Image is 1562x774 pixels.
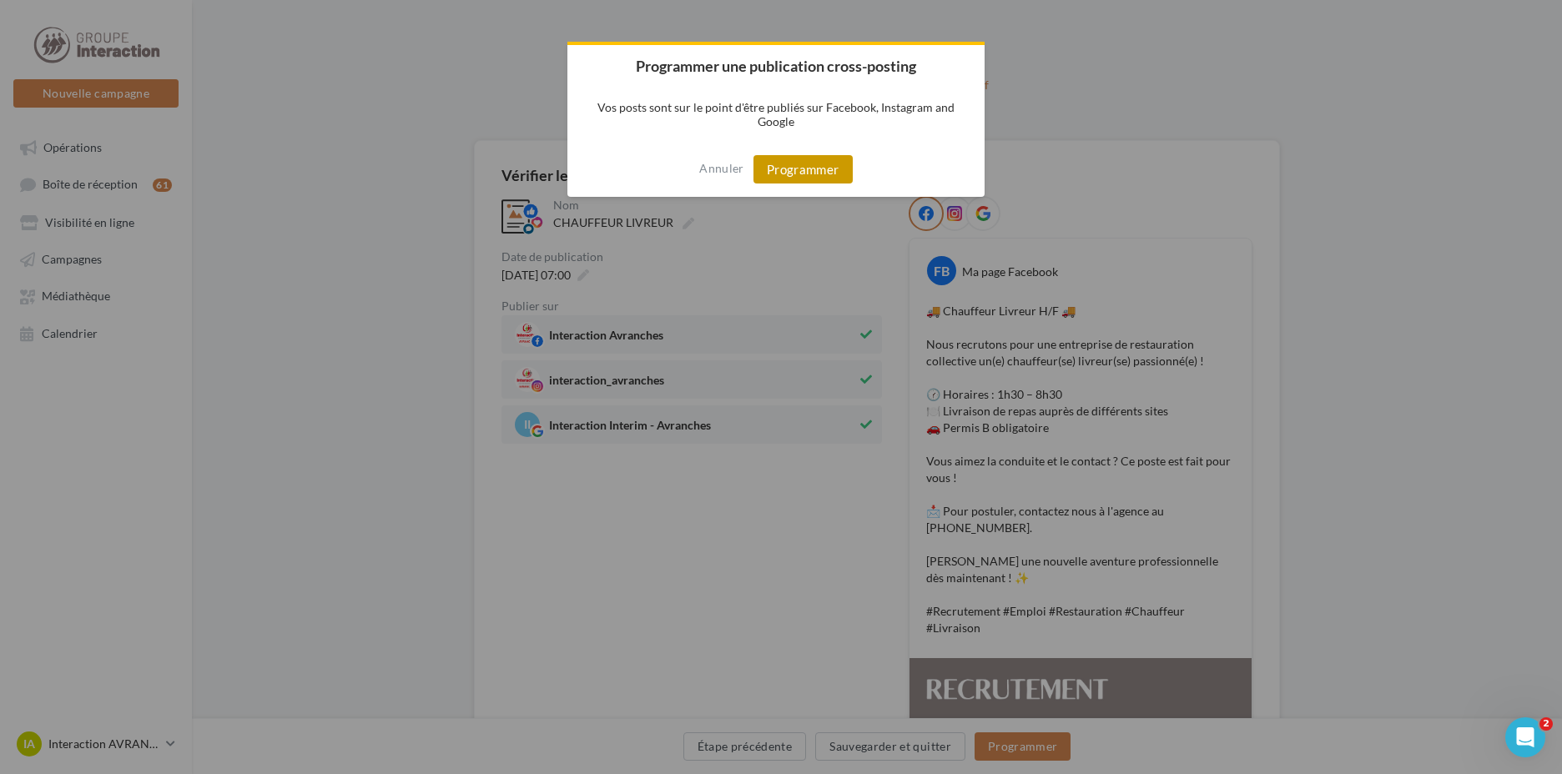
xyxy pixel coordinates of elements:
[753,155,853,183] button: Programmer
[567,45,985,87] h2: Programmer une publication cross-posting
[699,155,743,182] button: Annuler
[1539,717,1553,731] span: 2
[567,87,985,142] p: Vos posts sont sur le point d'être publiés sur Facebook, Instagram and Google
[1505,717,1545,757] iframe: Intercom live chat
